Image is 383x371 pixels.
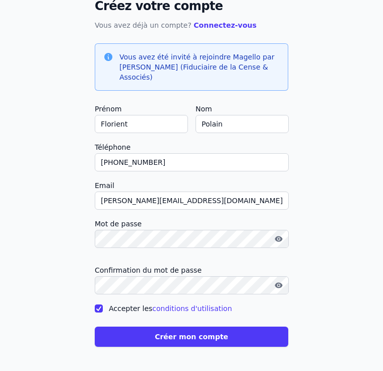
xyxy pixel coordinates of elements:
label: Confirmation du mot de passe [95,264,288,276]
label: Mot de passe [95,218,288,230]
p: Vous avez déjà un compte? [95,19,288,31]
label: Accepter les [109,304,232,313]
h3: Vous avez été invité à rejoindre Magello par [PERSON_NAME] (Fiduciaire de la Cense & Associés) [119,52,280,82]
label: Nom [196,103,288,115]
a: Connectez-vous [194,21,257,29]
button: Créer mon compte [95,327,288,347]
label: Email [95,179,288,192]
label: Prénom [95,103,187,115]
label: Téléphone [95,141,288,153]
a: conditions d'utilisation [152,304,232,313]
